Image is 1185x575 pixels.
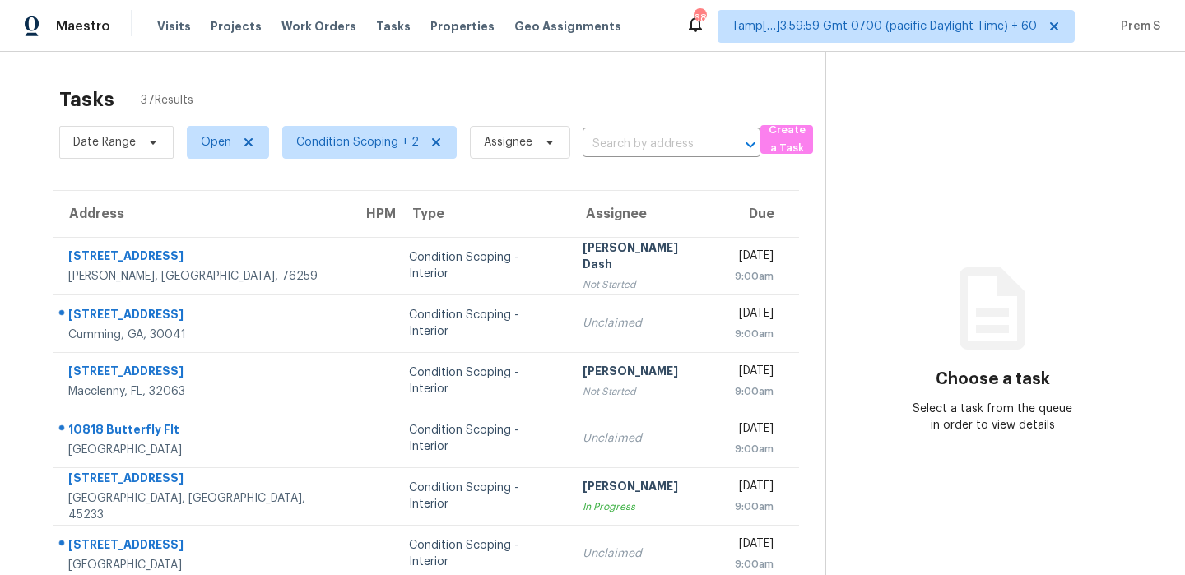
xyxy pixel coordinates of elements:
div: Unclaimed [583,545,709,562]
div: [STREET_ADDRESS] [68,306,337,327]
div: 9:00am [735,326,774,342]
button: Open [739,133,762,156]
h2: Tasks [59,91,114,108]
div: Condition Scoping - Interior [409,422,556,455]
span: Tasks [376,21,411,32]
div: 9:00am [735,441,774,457]
span: Visits [157,18,191,35]
div: Condition Scoping - Interior [409,364,556,397]
th: Type [396,191,569,237]
div: Cumming, GA, 30041 [68,327,337,343]
span: Properties [430,18,495,35]
div: [DATE] [735,420,774,441]
div: [DATE] [735,478,774,498]
th: Assignee [569,191,722,237]
span: 37 Results [141,92,193,109]
span: Geo Assignments [514,18,621,35]
div: [STREET_ADDRESS] [68,536,337,557]
div: Condition Scoping - Interior [409,249,556,282]
div: Condition Scoping - Interior [409,480,556,512]
span: Projects [211,18,262,35]
div: [STREET_ADDRESS] [68,248,337,268]
div: Unclaimed [583,430,709,447]
th: Address [53,191,350,237]
div: [GEOGRAPHIC_DATA] [68,557,337,573]
div: [GEOGRAPHIC_DATA] [68,442,337,458]
span: Prem S [1114,18,1160,35]
th: HPM [350,191,396,237]
div: [DATE] [735,305,774,326]
div: [PERSON_NAME] Dash [583,239,709,276]
div: [DATE] [735,536,774,556]
div: [PERSON_NAME] [583,363,709,383]
div: Unclaimed [583,315,709,332]
span: Maestro [56,18,110,35]
div: [PERSON_NAME] [583,478,709,498]
div: Not Started [583,276,709,293]
div: Select a task from the queue in order to view details [909,401,1076,434]
div: Condition Scoping - Interior [409,537,556,570]
div: Not Started [583,383,709,400]
div: [GEOGRAPHIC_DATA], [GEOGRAPHIC_DATA], 45233 [68,490,337,523]
div: Macclenny, FL, 32063 [68,383,337,400]
span: Date Range [73,134,136,151]
div: 9:00am [735,498,774,515]
div: 9:00am [735,383,774,400]
span: Tamp[…]3:59:59 Gmt 0700 (pacific Daylight Time) + 60 [732,18,1037,35]
input: Search by address [583,132,714,157]
div: [STREET_ADDRESS] [68,470,337,490]
span: Work Orders [281,18,356,35]
div: 9:00am [735,268,774,285]
span: Assignee [484,134,532,151]
div: [STREET_ADDRESS] [68,363,337,383]
span: Condition Scoping + 2 [296,134,419,151]
span: Open [201,134,231,151]
div: 680 [694,10,705,26]
button: Create a Task [760,125,813,154]
div: [PERSON_NAME], [GEOGRAPHIC_DATA], 76259 [68,268,337,285]
div: [DATE] [735,363,774,383]
h3: Choose a task [936,371,1050,387]
div: Condition Scoping - Interior [409,307,556,340]
div: 9:00am [735,556,774,573]
div: In Progress [583,498,709,515]
div: [DATE] [735,248,774,268]
span: Create a Task [769,121,805,159]
th: Due [722,191,799,237]
div: 10818 Butterfly Flt [68,421,337,442]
